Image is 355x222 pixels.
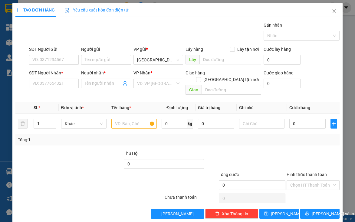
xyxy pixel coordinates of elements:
[29,70,79,76] div: SĐT Người Nhận
[133,46,183,53] div: VP gửi
[264,70,294,75] label: Cước giao hàng
[64,8,128,12] span: Yêu cầu xuất hóa đơn điện tử
[271,211,303,217] span: [PERSON_NAME]
[312,211,354,217] span: [PERSON_NAME] và In
[198,105,220,110] span: Giá trị hàng
[330,119,337,129] button: plus
[305,211,309,216] span: printer
[186,55,199,64] span: Lấy
[222,211,248,217] span: Xóa Thông tin
[15,8,20,12] span: plus
[289,105,310,110] span: Cước hàng
[81,46,131,53] div: Người gửi
[187,119,193,129] span: kg
[219,172,239,177] span: Tổng cước
[201,76,261,83] span: [GEOGRAPHIC_DATA] tận nơi
[133,70,150,75] span: VP Nhận
[202,85,261,95] input: Dọc đường
[34,105,38,110] span: SL
[164,194,218,204] div: Chưa thanh toán
[29,46,79,53] div: SĐT Người Gửi
[300,209,340,219] button: printer[PERSON_NAME] và In
[18,119,28,129] button: delete
[264,47,291,52] label: Cước lấy hàng
[123,81,127,86] span: user-add
[264,211,268,216] span: save
[198,119,234,129] input: 0
[205,209,258,219] button: deleteXóa Thông tin
[186,70,205,75] span: Giao hàng
[151,209,204,219] button: [PERSON_NAME]
[235,46,261,53] span: Lấy tận nơi
[326,3,343,20] button: Close
[199,55,261,64] input: Dọc đường
[264,79,300,88] input: Cước giao hàng
[81,70,131,76] div: Người nhận
[264,55,300,65] input: Cước lấy hàng
[61,105,84,110] span: Đơn vị tính
[18,136,138,143] div: Tổng: 1
[111,105,131,110] span: Tên hàng
[15,8,55,12] span: TẠO ĐƠN HÀNG
[331,121,337,126] span: plus
[264,23,282,28] label: Gán nhãn
[237,102,287,114] th: Ghi chú
[137,55,179,64] span: Sài Gòn
[65,119,103,128] span: Khác
[64,8,69,13] img: icon
[259,209,299,219] button: save[PERSON_NAME]
[332,9,337,14] span: close
[287,172,327,177] label: Hình thức thanh toán
[186,47,203,52] span: Lấy hàng
[161,211,194,217] span: [PERSON_NAME]
[239,119,284,129] input: Ghi Chú
[124,151,138,156] span: Thu Hộ
[166,105,188,110] span: Định lượng
[111,119,157,129] input: VD: Bàn, Ghế
[215,211,219,216] span: delete
[186,85,202,95] span: Giao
